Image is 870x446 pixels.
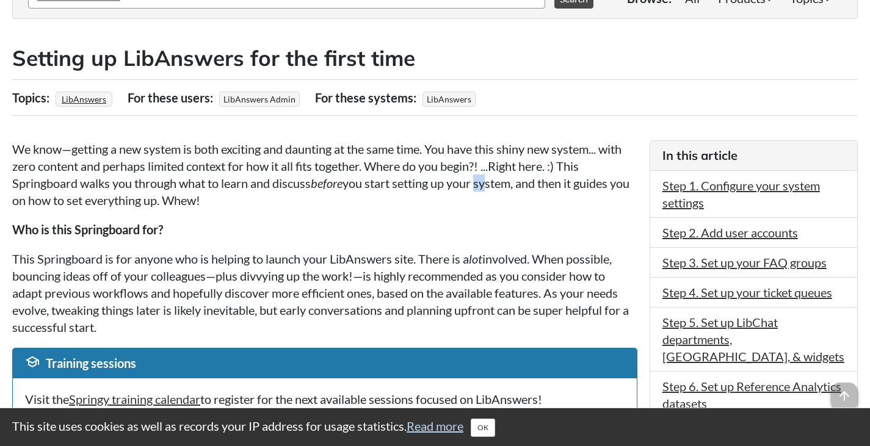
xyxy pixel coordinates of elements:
span: LibAnswers Admin [219,92,300,107]
p: Visit the to register for the next available sessions focused on LibAnswers! [25,390,625,408]
h2: Setting up LibAnswers for the first time [12,43,858,73]
span: arrow_upward [831,383,858,409]
a: Springy training calendar [69,392,200,406]
p: This Springboard is for anyone who is helping to launch your LibAnswers site. There is a involved... [12,250,637,336]
a: arrow_upward [831,384,858,398]
a: Step 6. Set up Reference Analytics datasets [662,379,841,411]
a: Read more [407,419,463,433]
p: We know—getting a new system is both exciting and daunting at the same time. You have this shiny ... [12,140,637,209]
em: before [311,176,343,190]
span: Training sessions [46,356,136,370]
a: LibAnswers [60,90,108,108]
a: Step 4. Set up your ticket queues [662,285,832,300]
a: Step 2. Add user accounts [662,225,798,240]
strong: Who is this Springboard for? [12,222,163,237]
span: school [25,354,40,369]
a: Step 1. Configure your system settings [662,178,820,210]
span: LibAnswers [422,92,476,107]
em: lot [469,251,482,266]
a: Step 5. Set up LibChat departments, [GEOGRAPHIC_DATA], & widgets [662,315,844,364]
div: For these users: [128,86,216,109]
div: For these systems: [315,86,419,109]
div: Topics: [12,86,53,109]
button: Close [471,419,495,437]
h3: In this article [662,147,845,164]
a: Step 3. Set up your FAQ groups [662,255,827,270]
